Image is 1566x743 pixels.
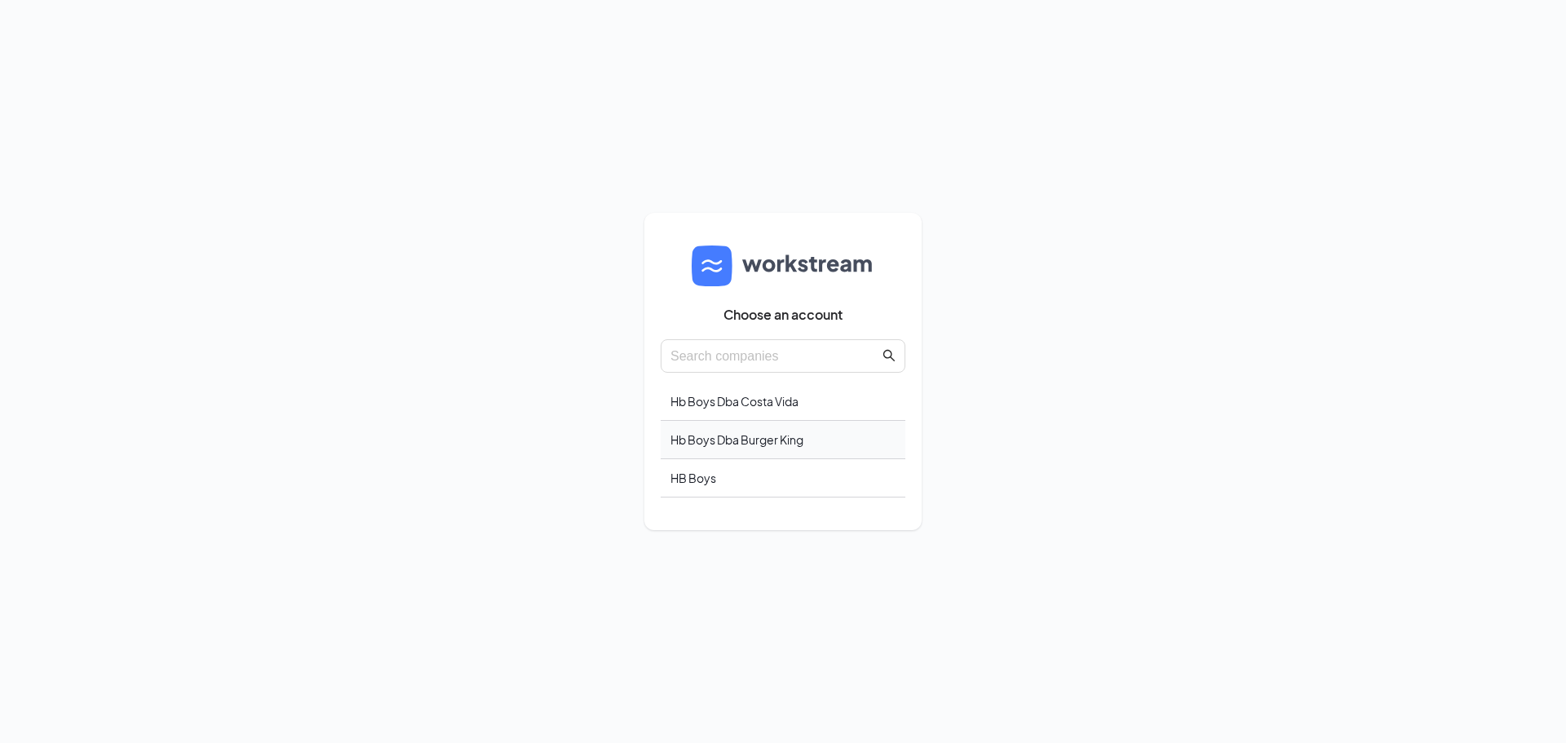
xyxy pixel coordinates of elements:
img: logo [692,245,874,286]
input: Search companies [670,346,879,366]
span: Choose an account [723,307,843,323]
div: Hb Boys Dba Burger King [661,421,905,459]
div: Hb Boys Dba Costa Vida [661,383,905,421]
span: search [883,349,896,362]
div: HB Boys [661,459,905,498]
